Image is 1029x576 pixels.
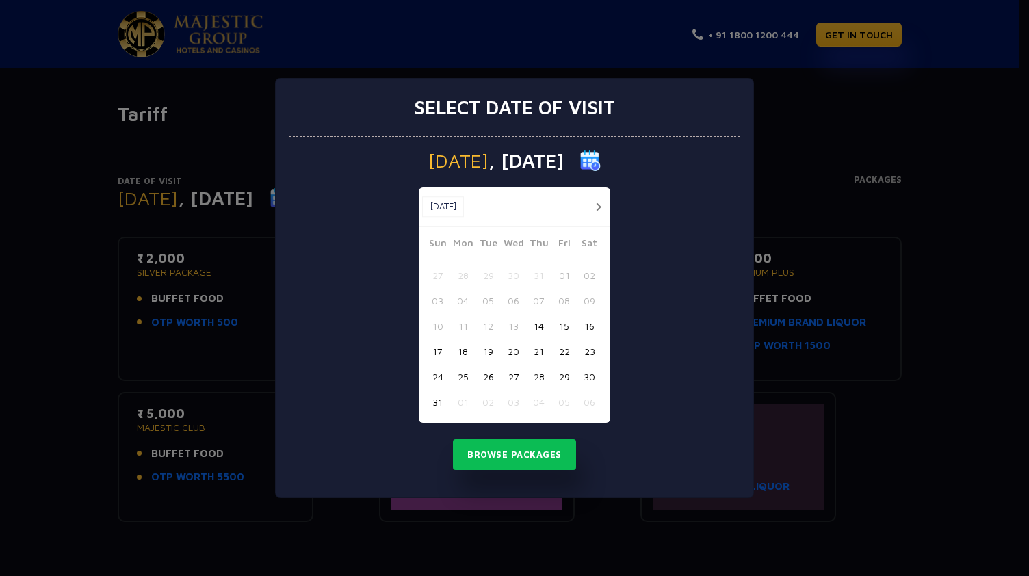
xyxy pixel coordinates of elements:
[476,389,501,415] button: 02
[476,339,501,364] button: 19
[526,288,551,313] button: 07
[526,313,551,339] button: 14
[501,389,526,415] button: 03
[501,263,526,288] button: 30
[577,263,602,288] button: 02
[450,389,476,415] button: 01
[425,313,450,339] button: 10
[580,150,601,171] img: calender icon
[551,389,577,415] button: 05
[476,364,501,389] button: 26
[425,339,450,364] button: 17
[551,339,577,364] button: 22
[450,288,476,313] button: 04
[425,364,450,389] button: 24
[450,313,476,339] button: 11
[526,364,551,389] button: 28
[414,96,615,119] h3: Select date of visit
[425,288,450,313] button: 03
[450,339,476,364] button: 18
[476,288,501,313] button: 05
[425,235,450,254] span: Sun
[450,364,476,389] button: 25
[422,196,464,217] button: [DATE]
[501,313,526,339] button: 13
[577,364,602,389] button: 30
[501,364,526,389] button: 27
[501,339,526,364] button: 20
[577,235,602,254] span: Sat
[501,235,526,254] span: Wed
[551,313,577,339] button: 15
[425,389,450,415] button: 31
[577,313,602,339] button: 16
[551,263,577,288] button: 01
[428,151,489,170] span: [DATE]
[551,364,577,389] button: 29
[551,235,577,254] span: Fri
[425,263,450,288] button: 27
[526,389,551,415] button: 04
[476,263,501,288] button: 29
[577,389,602,415] button: 06
[501,288,526,313] button: 06
[577,288,602,313] button: 09
[489,151,564,170] span: , [DATE]
[450,263,476,288] button: 28
[526,339,551,364] button: 21
[526,263,551,288] button: 31
[476,313,501,339] button: 12
[450,235,476,254] span: Mon
[526,235,551,254] span: Thu
[453,439,576,471] button: Browse Packages
[551,288,577,313] button: 08
[476,235,501,254] span: Tue
[577,339,602,364] button: 23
